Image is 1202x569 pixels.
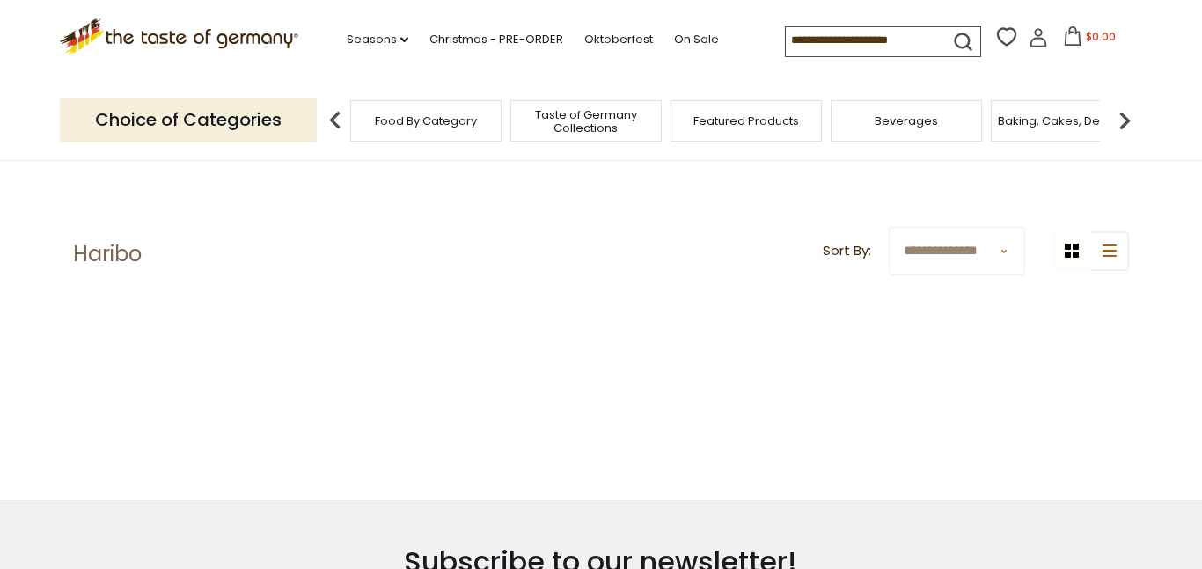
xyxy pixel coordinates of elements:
a: Featured Products [693,114,799,128]
a: Oktoberfest [584,30,653,49]
a: Taste of Germany Collections [516,108,656,135]
span: $0.00 [1086,29,1116,44]
a: On Sale [674,30,719,49]
h1: Haribo [73,241,142,267]
img: previous arrow [318,103,353,138]
a: Seasons [347,30,408,49]
label: Sort By: [823,240,871,262]
button: $0.00 [1052,26,1126,53]
a: Beverages [875,114,938,128]
p: Choice of Categories [60,98,317,142]
a: Baking, Cakes, Desserts [998,114,1134,128]
img: next arrow [1107,103,1142,138]
a: Christmas - PRE-ORDER [429,30,563,49]
a: Food By Category [375,114,477,128]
